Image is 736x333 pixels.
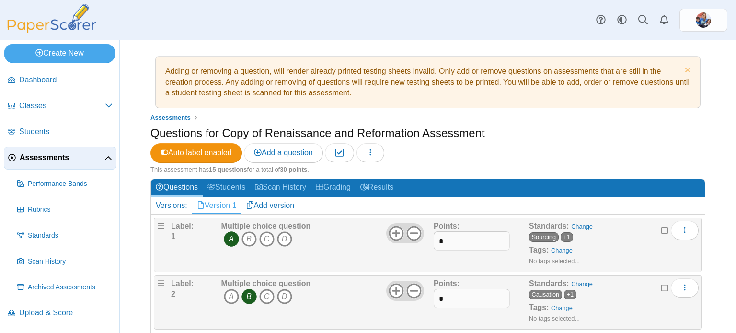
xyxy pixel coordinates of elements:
b: Tags: [529,246,549,254]
button: More options [671,221,699,240]
a: Causation [529,290,562,299]
a: Change [571,223,593,230]
a: Version 1 [192,197,241,214]
a: Rubrics [13,198,116,221]
a: ps.58eNo7wKBwSmTrzg [679,9,727,32]
a: Results [356,179,398,197]
a: Dashboard [4,69,116,92]
div: Drag handle [154,275,168,330]
u: 15 questions [209,166,247,173]
span: Auto label enabled [161,149,232,157]
img: ps.58eNo7wKBwSmTrzg [696,12,711,28]
a: Grading [311,179,356,197]
i: D [277,231,292,247]
a: Classes [4,95,116,118]
a: PaperScorer [4,26,100,34]
a: Scan History [250,179,311,197]
a: Dismiss notice [682,66,690,76]
b: Points: [434,279,460,287]
span: Classes [19,101,105,111]
a: Create New [4,44,115,63]
small: No tags selected... [529,257,580,264]
b: Multiple choice question [221,222,311,230]
div: Drag handle [154,218,168,272]
span: +1 [561,232,573,242]
span: Archived Assessments [28,283,113,292]
b: 2 [171,290,175,298]
span: Nicole Savino Mulcahy [696,12,711,28]
a: Students [203,179,250,197]
div: Versions: [151,197,192,214]
a: Questions [151,179,203,197]
i: C [259,231,275,247]
span: Dashboard [19,75,113,85]
i: B [241,289,257,304]
a: Change [551,304,573,311]
b: Label: [171,222,194,230]
a: Sourcing [529,232,558,242]
span: Rubrics [28,205,113,215]
b: Standards: [529,222,569,230]
i: D [277,289,292,304]
i: A [224,231,239,247]
b: Multiple choice question [221,279,311,287]
a: Assessments [148,112,193,124]
a: Performance Bands [13,172,116,195]
b: Points: [434,222,460,230]
u: 30 points [280,166,307,173]
span: Scan History [28,257,113,266]
a: Auto label enabled [150,143,242,162]
a: Assessments [4,147,116,170]
div: This assessment has for a total of . [150,165,705,174]
span: Upload & Score [19,308,113,318]
b: Tags: [529,303,549,311]
a: Students [4,121,116,144]
h1: Questions for Copy of Renaissance and Reformation Assessment [150,125,485,141]
span: Standards [28,231,113,241]
a: Change [571,280,593,287]
i: B [241,231,257,247]
i: A [224,289,239,304]
a: Upload & Score [4,302,116,325]
b: 1 [171,232,175,241]
b: Standards: [529,279,569,287]
a: Change [551,247,573,254]
span: Assessments [20,152,104,163]
span: Add a question [254,149,313,157]
button: More options [671,278,699,298]
div: Adding or removing a question, will render already printed testing sheets invalid. Only add or re... [161,61,695,103]
i: C [259,289,275,304]
a: Add version [241,197,299,214]
a: Standards [13,224,116,247]
small: No tags selected... [529,315,580,322]
a: Archived Assessments [13,276,116,299]
span: Students [19,126,113,137]
a: Add a question [244,143,323,162]
span: +1 [564,290,576,299]
img: PaperScorer [4,4,100,33]
span: Performance Bands [28,179,113,189]
b: Label: [171,279,194,287]
a: Alerts [654,10,675,31]
a: Scan History [13,250,116,273]
span: Assessments [150,114,191,121]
